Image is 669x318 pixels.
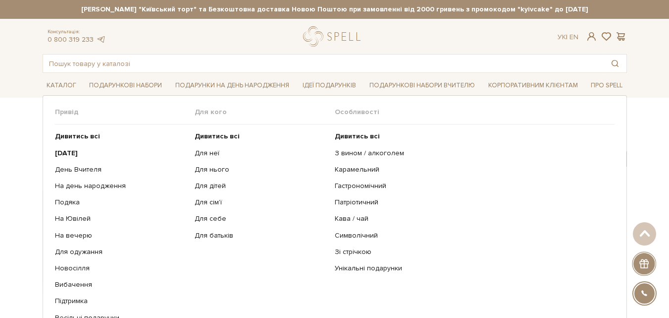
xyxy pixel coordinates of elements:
strong: [PERSON_NAME] "Київський торт" та Безкоштовна доставка Новою Поштою при замовленні від 2000 гриве... [43,5,627,14]
a: На день народження [55,182,188,191]
div: Ук [558,33,578,42]
span: Для кого [195,108,335,117]
a: logo [303,26,365,47]
a: На вечерю [55,231,188,240]
b: Дивитись всі [195,132,240,140]
a: En [569,33,578,41]
a: Для дітей [195,182,327,191]
span: Консультація: [48,29,106,35]
a: Зі стрічкою [335,248,607,256]
a: Каталог [43,78,80,93]
span: Особливості [335,108,615,117]
a: День Вчителя [55,165,188,174]
a: telegram [96,35,106,44]
a: Карамельний [335,165,607,174]
a: Для нього [195,165,327,174]
a: Корпоративним клієнтам [484,78,582,93]
a: Символічний [335,231,607,240]
span: Привід [55,108,195,117]
a: Гастрономічний [335,182,607,191]
a: Патріотичний [335,198,607,207]
a: Вибачення [55,280,188,289]
a: Подарунки на День народження [171,78,293,93]
a: Про Spell [587,78,626,93]
a: Для батьків [195,231,327,240]
b: [DATE] [55,149,78,157]
a: Дивитись всі [55,132,188,141]
a: Підтримка [55,297,188,306]
a: Для себе [195,214,327,223]
button: Пошук товару у каталозі [604,55,626,72]
a: Дивитись всі [335,132,607,141]
a: Для неї [195,149,327,158]
a: Подяка [55,198,188,207]
a: Подарункові набори Вчителю [365,77,479,94]
a: З вином / алкоголем [335,149,607,158]
a: Новосілля [55,264,188,273]
a: Подарункові набори [85,78,166,93]
b: Дивитись всі [335,132,380,140]
a: Для сім'ї [195,198,327,207]
a: 0 800 319 233 [48,35,94,44]
span: | [566,33,567,41]
input: Пошук товару у каталозі [43,55,604,72]
a: Дивитись всі [195,132,327,141]
a: Унікальні подарунки [335,264,607,273]
a: Ідеї подарунків [299,78,360,93]
a: Кава / чай [335,214,607,223]
a: [DATE] [55,149,188,158]
b: Дивитись всі [55,132,100,140]
a: Для одужання [55,248,188,256]
a: На Ювілей [55,214,188,223]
